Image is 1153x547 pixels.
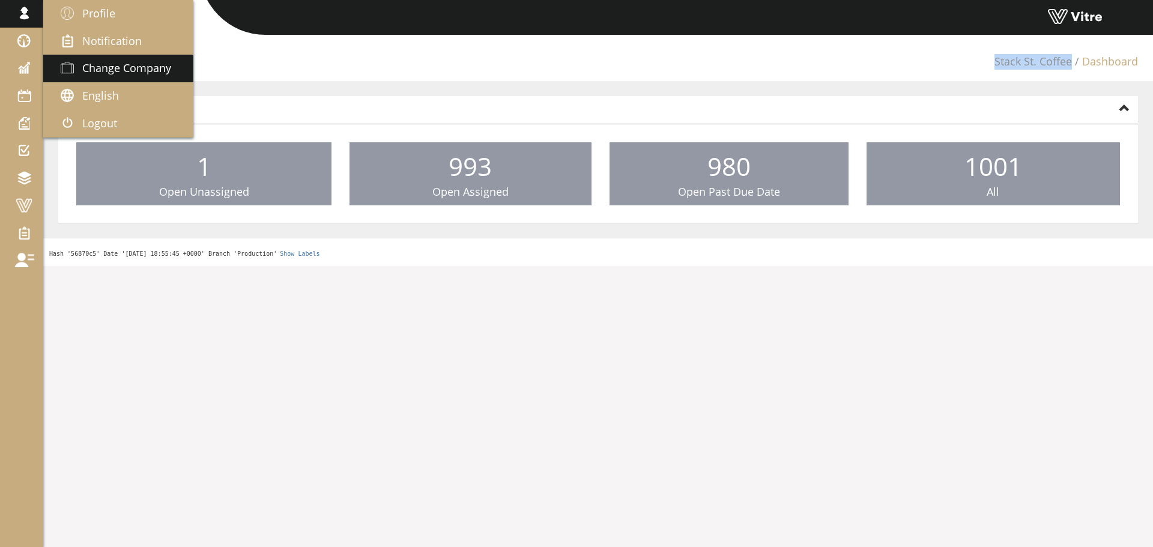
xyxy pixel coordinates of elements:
[867,142,1120,206] a: 1001 All
[49,250,277,257] span: Hash '56870c5' Date '[DATE] 18:55:45 +0000' Branch 'Production'
[987,184,999,199] span: All
[43,28,193,55] a: Notification
[43,110,193,138] a: Logout
[82,88,119,103] span: English
[1072,54,1138,70] li: Dashboard
[707,149,751,183] span: 980
[82,34,142,48] span: Notification
[82,116,117,130] span: Logout
[610,142,849,206] a: 980 Open Past Due Date
[678,184,780,199] span: Open Past Due Date
[82,61,171,75] span: Change Company
[964,149,1022,183] span: 1001
[994,54,1072,68] a: Stack St. Coffee
[82,6,115,20] span: Profile
[432,184,509,199] span: Open Assigned
[449,149,492,183] span: 993
[197,149,211,183] span: 1
[43,55,193,82] a: Change Company
[280,250,319,257] a: Show Labels
[76,142,331,206] a: 1 Open Unassigned
[43,82,193,110] a: English
[350,142,591,206] a: 993 Open Assigned
[159,184,249,199] span: Open Unassigned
